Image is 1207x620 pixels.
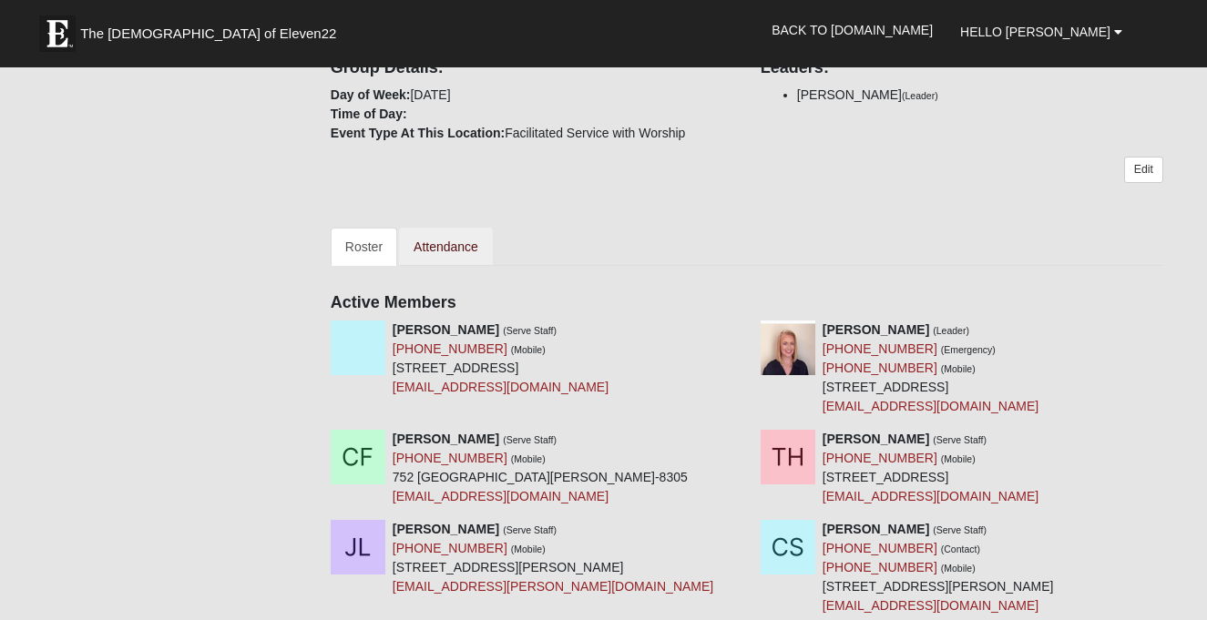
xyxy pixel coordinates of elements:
div: [STREET_ADDRESS] [823,430,1038,506]
a: Back to [DOMAIN_NAME] [758,7,946,53]
a: [PHONE_NUMBER] [393,341,507,356]
strong: [PERSON_NAME] [823,322,929,337]
img: Eleven22 logo [39,15,76,52]
a: [PHONE_NUMBER] [823,361,937,375]
a: [PHONE_NUMBER] [823,341,937,356]
strong: Day of Week: [331,87,411,102]
small: (Leader) [933,325,969,336]
a: [PHONE_NUMBER] [393,541,507,555]
strong: [PERSON_NAME] [823,432,929,446]
a: [PHONE_NUMBER] [823,451,937,465]
a: [EMAIL_ADDRESS][PERSON_NAME][DOMAIN_NAME] [393,579,713,594]
a: The [DEMOGRAPHIC_DATA] of Eleven22 [30,6,394,52]
div: [STREET_ADDRESS] [393,320,609,397]
h4: Leaders: [761,58,1163,78]
a: Hello [PERSON_NAME] [946,9,1136,55]
small: (Mobile) [511,544,546,554]
strong: Time of Day: [331,107,407,121]
li: [PERSON_NAME] [797,86,1163,105]
small: (Serve Staff) [933,524,987,535]
small: (Serve Staff) [503,325,557,336]
strong: [PERSON_NAME] [393,432,499,446]
h4: Active Members [331,293,1163,313]
small: (Mobile) [941,363,976,374]
small: (Serve Staff) [503,524,557,535]
a: [EMAIL_ADDRESS][DOMAIN_NAME] [393,489,609,503]
strong: [PERSON_NAME] [823,522,929,536]
small: (Emergency) [941,344,996,355]
div: [STREET_ADDRESS] [823,320,1038,416]
a: [PHONE_NUMBER] [393,451,507,465]
span: ViewState Size: 32 KB [148,598,269,615]
a: Attendance [399,228,493,266]
span: HTML Size: 110 KB [282,598,389,615]
strong: [PERSON_NAME] [393,522,499,536]
span: The [DEMOGRAPHIC_DATA] of Eleven22 [80,25,336,43]
a: [EMAIL_ADDRESS][DOMAIN_NAME] [393,380,609,394]
small: (Serve Staff) [503,434,557,445]
small: (Mobile) [511,453,546,464]
h4: Group Details: [331,58,733,78]
div: [STREET_ADDRESS][PERSON_NAME] [393,520,713,596]
a: Page Properties (Alt+P) [1162,588,1195,615]
a: [PHONE_NUMBER] [823,541,937,555]
a: [EMAIL_ADDRESS][DOMAIN_NAME] [823,399,1038,413]
a: Edit [1124,157,1163,183]
a: Roster [331,228,397,266]
a: Block Configuration (Alt-B) [1130,588,1162,615]
small: (Mobile) [511,344,546,355]
small: (Serve Staff) [933,434,987,445]
a: Page Load Time: 1.11s [17,600,129,613]
span: Hello [PERSON_NAME] [960,25,1110,39]
div: [DATE] Facilitated Service with Worship [317,46,747,143]
a: [PHONE_NUMBER] [823,560,937,574]
a: [EMAIL_ADDRESS][DOMAIN_NAME] [823,489,1038,503]
div: [STREET_ADDRESS][PERSON_NAME] [823,520,1054,615]
strong: [PERSON_NAME] [393,322,499,337]
strong: Event Type At This Location: [331,126,505,140]
a: Web cache enabled [403,595,413,615]
small: (Mobile) [941,563,976,574]
small: (Mobile) [941,453,976,464]
div: 752 [GEOGRAPHIC_DATA][PERSON_NAME]-8305 [393,430,688,506]
small: (Leader) [902,90,938,101]
small: (Contact) [941,544,980,554]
